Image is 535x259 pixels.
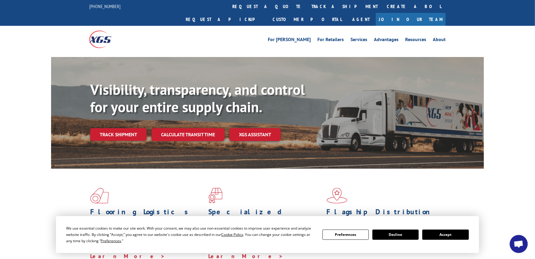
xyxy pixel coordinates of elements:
img: xgs-icon-focused-on-flooring-red [208,188,222,203]
span: Preferences [101,238,121,243]
a: XGS ASSISTANT [229,128,281,141]
button: Preferences [323,230,369,240]
h1: Flagship Distribution Model [327,208,440,226]
span: Cookie Policy [221,232,243,237]
button: Decline [372,230,419,240]
a: Agent [346,13,376,26]
img: xgs-icon-total-supply-chain-intelligence-red [90,188,109,203]
a: Track shipment [90,128,147,141]
h1: Specialized Freight Experts [208,208,322,226]
a: Calculate transit time [151,128,225,141]
a: Open chat [510,235,528,253]
a: For [PERSON_NAME] [268,37,311,44]
a: Advantages [374,37,399,44]
a: For Retailers [317,37,344,44]
b: Visibility, transparency, and control for your entire supply chain. [90,80,305,116]
button: Accept [422,230,469,240]
a: Request a pickup [181,13,268,26]
a: [PHONE_NUMBER] [89,3,121,9]
a: Customer Portal [268,13,346,26]
h1: Flooring Logistics Solutions [90,208,204,226]
img: xgs-icon-flagship-distribution-model-red [327,188,347,203]
div: Cookie Consent Prompt [56,216,479,253]
a: About [433,37,446,44]
div: We use essential cookies to make our site work. With your consent, we may also use non-essential ... [66,225,315,244]
a: Services [350,37,367,44]
a: Join Our Team [376,13,446,26]
a: Resources [405,37,426,44]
